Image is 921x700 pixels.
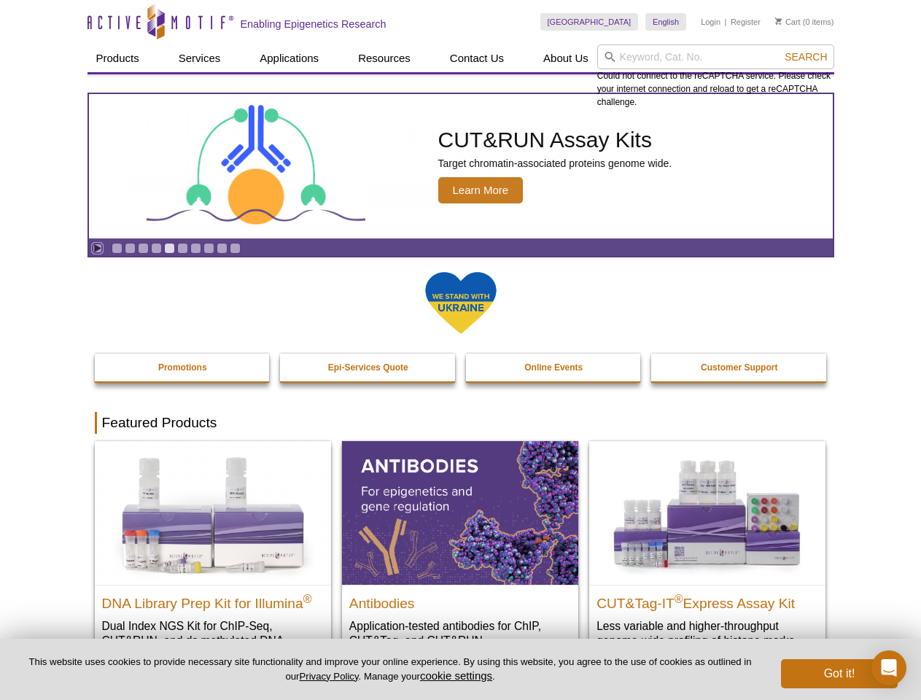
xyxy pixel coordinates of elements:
a: Customer Support [651,354,828,381]
sup: ® [303,592,312,604]
a: Go to slide 10 [230,243,241,254]
a: DNA Library Prep Kit for Illumina DNA Library Prep Kit for Illumina® Dual Index NGS Kit for ChIP-... [95,441,331,677]
strong: Epi-Services Quote [328,362,408,373]
h2: CUT&Tag-IT Express Assay Kit [596,589,818,611]
a: Resources [349,44,419,72]
h2: Enabling Epigenetics Research [241,17,386,31]
a: Services [170,44,230,72]
h2: Antibodies [349,589,571,611]
p: This website uses cookies to provide necessary site functionality and improve your online experie... [23,656,757,683]
li: | [725,13,727,31]
article: CUT&RUN Assay Kits [89,94,833,238]
h2: DNA Library Prep Kit for Illumina [102,589,324,611]
a: Login [701,17,720,27]
button: Got it! [781,659,898,688]
a: Cart [775,17,801,27]
h2: CUT&RUN Assay Kits [438,129,672,151]
a: CUT&Tag-IT® Express Assay Kit CUT&Tag-IT®Express Assay Kit Less variable and higher-throughput ge... [589,441,825,662]
sup: ® [675,592,683,604]
a: Go to slide 9 [217,243,228,254]
a: Go to slide 4 [151,243,162,254]
button: cookie settings [420,669,492,682]
p: Less variable and higher-throughput genome-wide profiling of histone marks​. [596,618,818,648]
a: Go to slide 5 [164,243,175,254]
a: Applications [251,44,327,72]
a: Online Events [466,354,642,381]
p: Target chromatin-associated proteins genome wide. [438,157,672,170]
li: (0 items) [775,13,834,31]
input: Keyword, Cat. No. [597,44,834,69]
img: All Antibodies [342,441,578,584]
a: Go to slide 3 [138,243,149,254]
strong: Promotions [158,362,207,373]
a: Go to slide 7 [190,243,201,254]
a: Promotions [95,354,271,381]
a: Products [88,44,148,72]
button: Search [780,50,831,63]
a: CUT&RUN Assay Kits CUT&RUN Assay Kits Target chromatin-associated proteins genome wide. Learn More [89,94,833,238]
strong: Customer Support [701,362,777,373]
a: [GEOGRAPHIC_DATA] [540,13,639,31]
a: English [645,13,686,31]
img: CUT&RUN Assay Kits [147,100,365,233]
img: We Stand With Ukraine [424,271,497,335]
a: Go to slide 8 [203,243,214,254]
a: All Antibodies Antibodies Application-tested antibodies for ChIP, CUT&Tag, and CUT&RUN. [342,441,578,662]
strong: Online Events [524,362,583,373]
a: Go to slide 6 [177,243,188,254]
h2: Featured Products [95,412,827,434]
a: Contact Us [441,44,513,72]
img: DNA Library Prep Kit for Illumina [95,441,331,584]
a: Go to slide 2 [125,243,136,254]
p: Application-tested antibodies for ChIP, CUT&Tag, and CUT&RUN. [349,618,571,648]
a: Privacy Policy [299,671,358,682]
a: Epi-Services Quote [280,354,456,381]
img: CUT&Tag-IT® Express Assay Kit [589,441,825,584]
div: Could not connect to the reCAPTCHA service. Please check your internet connection and reload to g... [597,44,834,109]
div: Open Intercom Messenger [871,650,906,685]
a: About Us [535,44,597,72]
span: Search [785,51,827,63]
a: Register [731,17,761,27]
p: Dual Index NGS Kit for ChIP-Seq, CUT&RUN, and ds methylated DNA assays. [102,618,324,663]
span: Learn More [438,177,524,203]
img: Your Cart [775,17,782,25]
a: Toggle autoplay [92,243,103,254]
a: Go to slide 1 [112,243,123,254]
